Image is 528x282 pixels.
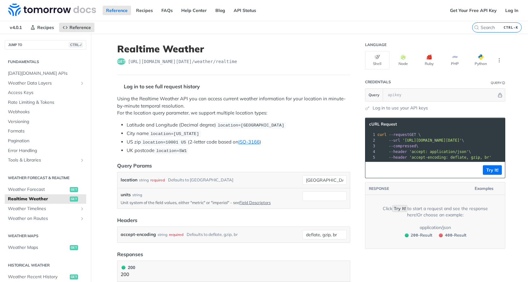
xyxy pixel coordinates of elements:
button: Show subpages for Weather on Routes [80,216,85,221]
button: 200 200200 [121,264,347,278]
button: RESPONSE [369,185,389,192]
div: Headers [117,216,137,224]
div: Language [365,42,387,47]
span: 200 [122,266,125,269]
button: Shell [365,51,389,69]
h1: Realtime Weather [117,43,350,55]
h2: Fundamentals [5,59,86,65]
button: Python [469,51,493,69]
span: Versioning [8,119,85,125]
span: Weather Maps [8,244,68,251]
a: Field Descriptors [239,200,271,205]
a: [DATE][DOMAIN_NAME] APIs [5,69,86,78]
button: 200200-Result [402,232,435,238]
div: required [169,230,183,239]
input: apikey [385,89,497,101]
span: --compressed [389,144,416,148]
span: --header [389,150,407,154]
p: 200 [121,271,135,278]
span: Realtime Weather [8,196,68,202]
button: JUMP TOCTRL-/ [5,40,86,50]
div: Defaults to [GEOGRAPHIC_DATA] [168,175,233,185]
div: string [158,230,167,239]
div: Query [491,80,501,85]
a: Weather Data LayersShow subpages for Weather Data Layers [5,79,86,88]
a: API Status [230,6,260,15]
code: Try It! [392,205,407,212]
button: Show subpages for Weather Data Layers [80,81,85,86]
span: cURL Request [369,121,397,127]
div: 2 [365,138,376,143]
div: Responses [117,250,143,258]
button: Query [365,89,383,101]
li: City name [127,130,350,137]
button: More Languages [495,56,504,65]
div: 1 [365,132,376,138]
a: Weather Recent Historyget [5,272,86,282]
svg: More ellipsis [496,57,502,63]
i: Information [502,81,505,85]
a: Tools & LibrariesShow subpages for Tools & Libraries [5,156,86,165]
span: 400 [445,233,452,238]
button: Examples [472,185,502,192]
span: https://api.tomorrow.io/v4/weather/realtime [128,58,237,65]
a: Weather Mapsget [5,243,86,252]
a: Error Handling [5,146,86,156]
span: Weather Data Layers [8,80,78,86]
li: Latitude and Longitude (Decimal degree) [127,121,350,129]
a: Reference [103,6,131,15]
span: v4.0.1 [6,23,25,32]
button: 400400-Result [436,232,469,238]
span: Weather Forecast [8,186,68,193]
span: location=[US_STATE] [150,132,199,136]
span: 200 [405,233,409,237]
a: Weather TimelinesShow subpages for Weather Timelines [5,204,86,214]
div: string [139,175,149,185]
span: Query [369,92,380,98]
a: Get Your Free API Key [447,6,500,15]
kbd: CTRL-K [502,24,520,31]
button: Hide [497,92,503,98]
p: Using the Realtime Weather API you can access current weather information for your location in mi... [117,95,350,117]
div: Credentials [365,79,391,85]
span: --header [389,155,407,160]
span: '[URL][DOMAIN_NAME][DATE]' [402,138,462,143]
span: get [70,274,78,279]
span: --url [389,138,400,143]
h2: Weather Maps [5,233,86,239]
li: UK postcode [127,147,350,154]
span: \ [377,150,471,154]
li: US zip (2-letter code based on ) [127,138,350,146]
button: Show subpages for Weather Timelines [80,206,85,211]
div: Defaults to deflate, gzip, br [187,230,238,239]
span: \ [377,138,464,143]
button: PHP [443,51,467,69]
a: Blog [212,6,229,15]
span: Error Handling [8,148,85,154]
span: Pagination [8,138,85,144]
a: Access Keys [5,88,86,97]
a: Weather on RoutesShow subpages for Weather on Routes [5,214,86,223]
h2: Historical Weather [5,262,86,268]
div: 200 [121,264,135,271]
a: Recipes [133,6,156,15]
span: Recipes [37,25,54,30]
div: required [150,175,165,185]
h2: Weather Forecast & realtime [5,175,86,181]
a: FAQs [158,6,176,15]
div: 5 [365,155,376,160]
a: Formats [5,126,86,136]
svg: Search [474,25,479,30]
div: 3 [365,143,376,149]
label: location [121,175,137,185]
span: [DATE][DOMAIN_NAME] APIs [8,70,85,77]
a: Realtime Weatherget [5,194,86,204]
span: Access Keys [8,90,85,96]
label: units [121,191,131,198]
span: - Result [445,232,466,238]
button: cURL Request [367,121,404,127]
span: get [70,245,78,250]
span: Rate Limiting & Tokens [8,99,85,106]
a: Webhooks [5,107,86,117]
a: Versioning [5,117,86,126]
